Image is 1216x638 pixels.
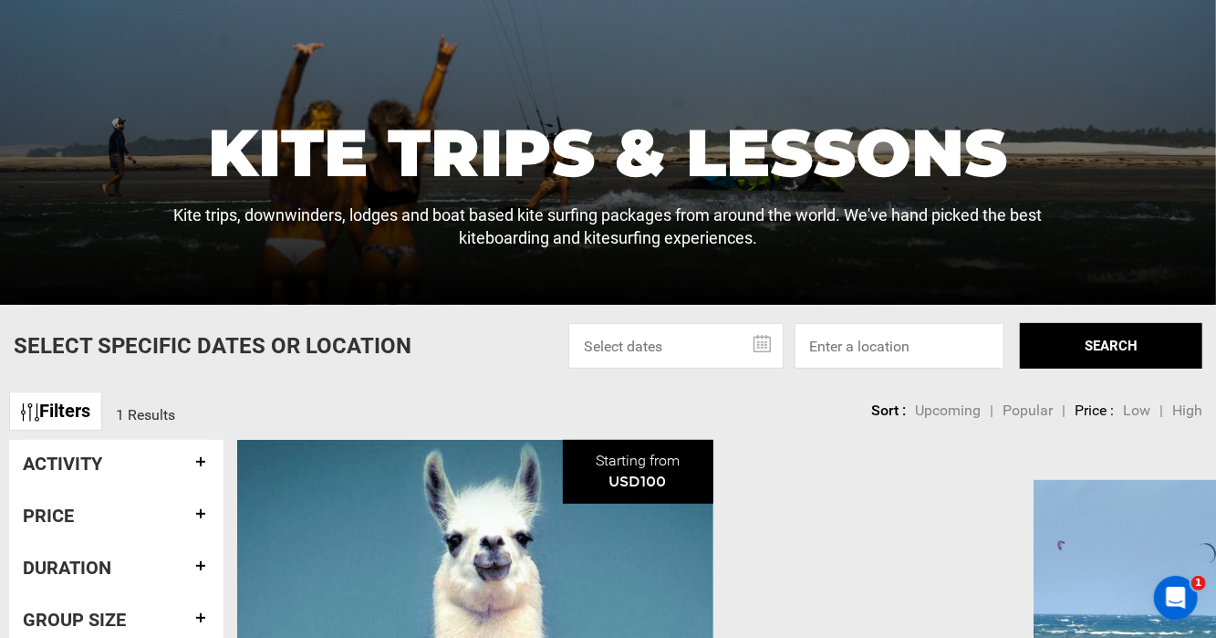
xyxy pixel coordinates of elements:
[165,204,1050,250] p: Kite trips, downwinders, lodges and boat based kite surfing packages from around the world. We've...
[23,506,210,526] h4: Price
[990,401,993,422] li: |
[165,120,1050,185] h1: Kite Trips & Lessons
[9,392,102,431] a: Filters
[915,402,981,419] span: Upcoming
[1172,402,1202,419] span: High
[1154,576,1198,620] iframe: Intercom live chat
[23,558,210,578] h4: Duration
[23,610,210,630] h4: Group size
[1062,401,1065,422] li: |
[21,403,39,422] img: btn-icon.svg
[1003,402,1053,419] span: Popular
[1191,576,1206,591] span: 1
[1020,323,1202,369] button: SEARCH
[1123,402,1150,419] span: Low
[1159,401,1163,422] li: |
[795,323,1004,369] input: Enter a location
[116,406,175,424] span: 1 Results
[871,401,906,422] li: Sort :
[23,454,210,474] h4: Activity
[568,323,784,369] input: Select dates
[1075,401,1114,422] li: Price :
[14,330,411,361] p: Select Specific Dates Or Location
